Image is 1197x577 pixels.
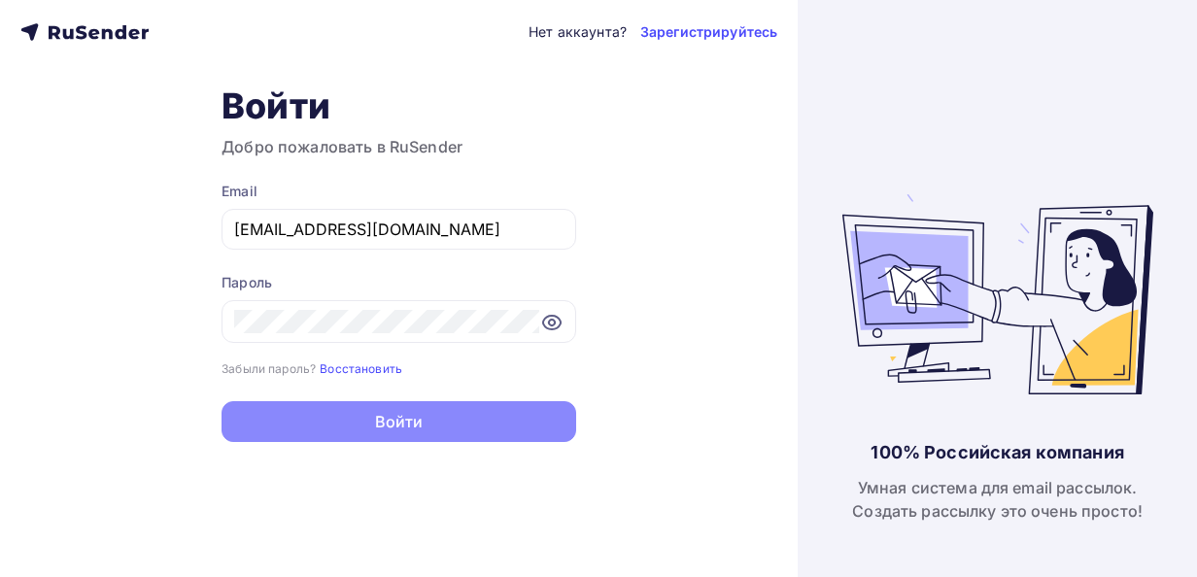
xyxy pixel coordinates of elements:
[871,441,1123,464] div: 100% Российская компания
[529,22,627,42] div: Нет аккаунта?
[222,85,576,127] h1: Войти
[320,361,402,376] small: Восстановить
[222,401,576,442] button: Войти
[222,182,576,201] div: Email
[222,135,576,158] h3: Добро пожаловать в RuSender
[222,361,316,376] small: Забыли пароль?
[222,273,576,292] div: Пароль
[640,22,777,42] a: Зарегистрируйтесь
[320,359,402,376] a: Восстановить
[234,218,564,241] input: Укажите свой email
[852,476,1143,523] div: Умная система для email рассылок. Создать рассылку это очень просто!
